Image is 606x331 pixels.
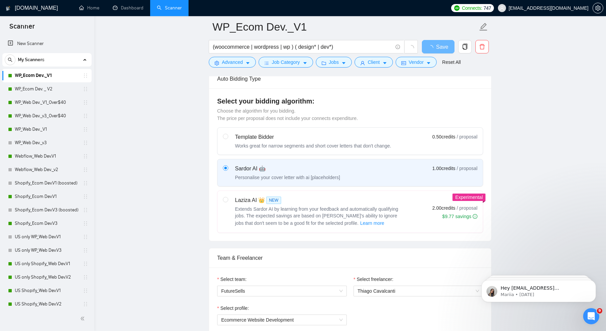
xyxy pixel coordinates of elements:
a: WP_Ecom Dev. _ V2 [15,82,79,96]
span: setting [214,60,219,66]
span: holder [83,248,88,253]
span: Client [368,58,380,66]
span: FutureSells [221,286,343,296]
a: dashboardDashboard [113,5,143,11]
span: 0.50 credits [432,133,455,140]
button: Save [422,40,454,53]
span: 2.00 credits [432,204,455,212]
a: Shopify_Ecom Dev.V3 (boosted) [15,203,79,217]
span: 9 [597,308,602,314]
span: user [500,6,504,10]
span: Save [436,43,448,51]
span: Ecommerce Website Development [221,317,294,323]
span: holder [83,221,88,226]
h4: Select your bidding algorithm: [217,96,483,106]
a: homeHome [79,5,99,11]
a: setting [593,5,603,11]
span: Vendor [409,58,424,66]
span: Experimental [455,195,483,200]
span: info-circle [473,214,477,219]
a: US only WP_Web Dev.V1 [15,230,79,244]
a: US only WP_Web Dev.V3 [15,244,79,257]
div: Sardor AI 🤖 [235,165,340,173]
span: bars [264,60,269,66]
img: logo [6,3,10,14]
span: Hey [EMAIL_ADDRESS][DOMAIN_NAME], Looks like your Upwork agency FutureSells ran out of connects. ... [29,19,116,112]
a: Webflow_Web Dev.V1 [15,150,79,163]
div: Laziza AI [235,196,403,204]
label: Select freelancer: [353,276,393,283]
span: / proposal [457,205,477,211]
span: Job Category [272,58,300,66]
span: holder [83,154,88,159]
a: Reset All [442,58,461,66]
span: Choose the algorithm for you bidding. The price per proposal does not include your connects expen... [217,108,358,121]
span: Thiago Cavalcanti [358,288,395,294]
span: 747 [483,4,491,12]
span: holder [83,194,88,199]
a: Shopify_Ecom Dev.V1 (boosted) [15,176,79,190]
span: My Scanners [18,53,44,67]
a: US Shopify_Web Dev.V1 [15,284,79,297]
span: edit [479,23,488,31]
iframe: Intercom notifications message [471,266,606,313]
span: Select profile: [220,304,249,312]
span: holder [83,234,88,240]
span: Connects: [462,4,482,12]
a: WP_Ecom Dev._V1 [15,69,79,82]
span: Extends Sardor AI by learning from your feedback and automatically qualifying jobs. The expected ... [235,206,398,226]
div: Team & Freelancer [217,248,483,267]
span: holder [83,301,88,307]
a: WP_Web Dev._v3_Over$40 [15,109,79,123]
button: idcardVendorcaret-down [396,57,437,68]
input: Search Freelance Jobs... [213,43,393,51]
a: New Scanner [8,37,86,50]
span: / proposal [457,133,477,140]
img: upwork-logo.png [454,5,460,11]
a: US Shopify_Web Dev.V2 [15,297,79,311]
span: holder [83,73,88,78]
div: Works great for narrow segments and short cover letters that don't change. [235,142,391,149]
span: Scanner [4,22,40,36]
span: holder [83,288,88,293]
span: folder [322,60,326,66]
span: Advanced [222,58,243,66]
span: Learn more [360,219,384,227]
a: Shopify_Ecom Dev.V1 [15,190,79,203]
div: Template Bidder [235,133,391,141]
span: NEW [266,197,281,204]
span: caret-down [303,60,307,66]
a: US only Shopify_Web Dev.V1 [15,257,79,271]
label: Select team: [217,276,246,283]
button: delete [475,40,489,53]
div: Auto Bidding Type [217,69,483,88]
span: idcard [401,60,406,66]
button: settingAdvancedcaret-down [209,57,256,68]
button: copy [458,40,472,53]
button: Laziza AI NEWExtends Sardor AI by learning from your feedback and automatically qualifying jobs. ... [360,219,385,227]
input: Scanner name... [212,18,478,35]
li: New Scanner [2,37,92,50]
span: 1.00 credits [432,165,455,172]
span: / proposal [457,165,477,172]
a: WP_Web Dev._v3 [15,136,79,150]
span: holder [83,167,88,172]
span: caret-down [426,60,431,66]
span: holder [83,275,88,280]
span: caret-down [341,60,346,66]
span: holder [83,113,88,119]
button: userClientcaret-down [355,57,393,68]
button: barsJob Categorycaret-down [259,57,313,68]
p: Message from Mariia, sent 5d ago [29,26,116,32]
a: US only Shopify_Web Dev.V2 [15,271,79,284]
span: caret-down [382,60,387,66]
span: holder [83,180,88,186]
button: search [5,54,15,65]
a: searchScanner [157,5,182,11]
a: Webflow_Web Dev._v2 [15,163,79,176]
span: holder [83,261,88,266]
span: holder [83,86,88,92]
div: $9.77 savings [442,213,477,220]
